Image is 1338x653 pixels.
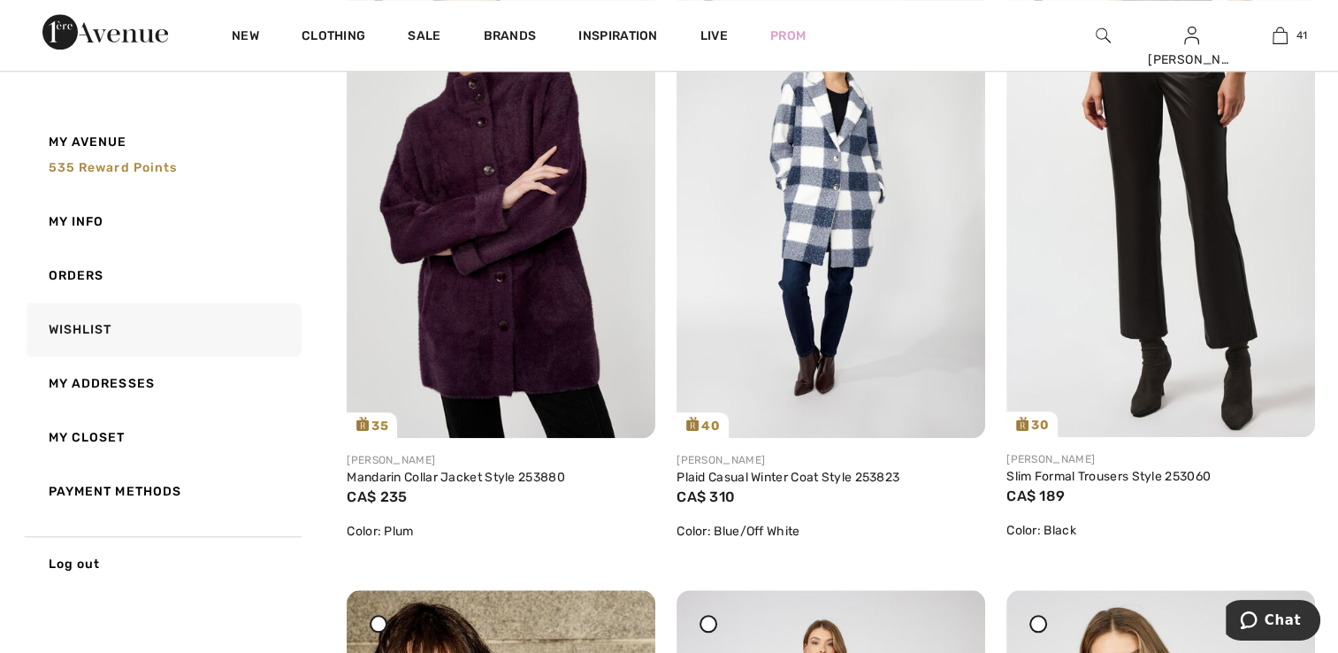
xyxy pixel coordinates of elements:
[770,27,806,45] a: Prom
[484,28,537,47] a: Brands
[347,470,565,485] a: Mandarin Collar Jacket Style 253880
[1006,469,1211,484] a: Slim Formal Trousers Style 253060
[1006,451,1315,467] div: [PERSON_NAME]
[700,27,728,45] a: Live
[23,536,302,591] a: Log out
[23,249,302,303] a: Orders
[1096,25,1111,46] img: search the website
[1006,521,1315,540] div: Color: Black
[347,452,655,468] div: [PERSON_NAME]
[677,488,735,505] span: CA$ 310
[1273,25,1288,46] img: My Bag
[23,465,302,519] a: Payment Methods
[578,28,657,47] span: Inspiration
[1226,600,1320,644] iframe: Opens a widget where you can chat to one of our agents
[23,411,302,465] a: My Closet
[23,357,302,411] a: My Addresses
[232,28,259,47] a: New
[302,28,365,47] a: Clothing
[23,195,302,249] a: My Info
[1006,488,1065,504] span: CA$ 189
[49,160,178,175] span: 535 Reward points
[677,522,985,541] div: Color: Blue/Off White
[677,470,899,485] a: Plaid Casual Winter Coat Style 253823
[408,28,440,47] a: Sale
[347,522,655,541] div: Color: Plum
[23,303,302,357] a: Wishlist
[1148,50,1235,69] div: [PERSON_NAME]
[1184,27,1199,43] a: Sign In
[1296,27,1308,43] span: 41
[42,14,168,50] img: 1ère Avenue
[347,488,407,505] span: CA$ 235
[1184,25,1199,46] img: My Info
[1236,25,1323,46] a: 41
[49,133,127,151] span: My Avenue
[677,452,985,468] div: [PERSON_NAME]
